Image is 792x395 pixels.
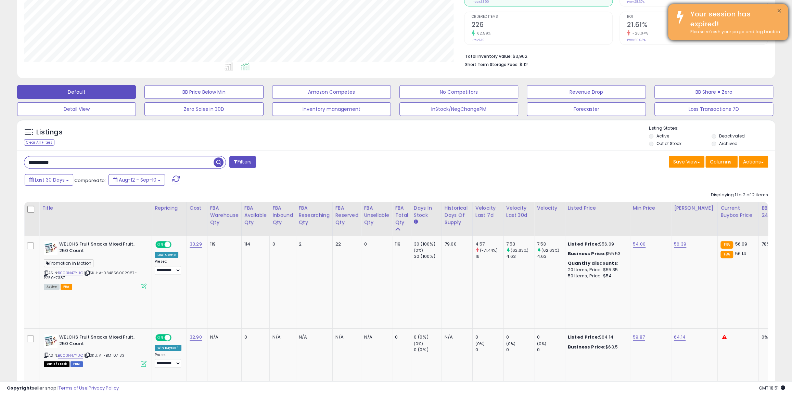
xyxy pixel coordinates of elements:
[506,341,516,346] small: (0%)
[445,205,470,226] div: Historical Days Of Supply
[74,177,106,184] span: Compared to:
[719,133,745,139] label: Deactivated
[44,241,58,255] img: 41SLuP7bnQL._SL40_.jpg
[364,241,387,247] div: 0
[568,205,627,212] div: Listed Price
[506,253,534,260] div: 4.63
[59,334,142,348] b: WELCHS Fruit Snacks Mixed Fruit, 250 Count
[506,334,534,340] div: 0
[170,242,181,248] span: OFF
[537,253,565,260] div: 4.63
[58,353,83,358] a: B003N47YUO
[335,241,356,247] div: 22
[475,253,503,260] div: 16
[44,259,93,267] span: Promotion In Motion
[395,205,408,226] div: FBA Total Qty
[155,259,181,275] div: Preset:
[480,248,498,253] small: (-71.44%)
[506,241,534,247] div: 7.53
[395,334,406,340] div: 0
[210,205,239,226] div: FBA Warehouse Qty
[364,334,387,340] div: N/A
[669,156,704,168] button: Save View
[537,205,562,212] div: Velocity
[272,334,291,340] div: N/A
[7,385,119,392] div: seller snap | |
[541,248,559,253] small: (62.63%)
[568,344,605,350] b: Business Price:
[633,241,646,248] a: 54.00
[568,251,625,257] div: $55.53
[762,334,784,340] div: 0%
[568,260,625,266] div: :
[190,241,202,248] a: 33.29
[58,270,83,276] a: B003N47YUO
[155,345,181,351] div: Win BuyBox *
[24,139,54,146] div: Clear All Filters
[685,29,783,35] div: Please refresh your page and log back in
[568,334,599,340] b: Listed Price:
[674,205,715,212] div: [PERSON_NAME]
[335,334,356,340] div: N/A
[654,102,773,116] button: Loss Transactions 7D
[633,205,668,212] div: Min Price
[144,102,263,116] button: Zero Sales in 30D
[414,205,439,219] div: Days In Stock
[155,353,181,368] div: Preset:
[649,125,775,132] p: Listing States:
[414,219,418,225] small: Days In Stock.
[627,38,646,42] small: Prev: 30.03%
[155,205,184,212] div: Repricing
[656,133,669,139] label: Active
[170,335,181,341] span: OFF
[7,385,32,391] strong: Copyright
[465,62,519,67] b: Short Term Storage Fees:
[710,158,731,165] span: Columns
[17,85,136,99] button: Default
[506,347,534,353] div: 0
[272,241,291,247] div: 0
[244,205,267,226] div: FBA Available Qty
[735,250,746,257] span: 56.14
[568,334,625,340] div: $64.14
[44,241,146,289] div: ASIN:
[299,241,327,247] div: 2
[705,156,738,168] button: Columns
[414,248,423,253] small: (0%)
[537,241,565,247] div: 7.53
[36,128,63,137] h5: Listings
[156,242,165,248] span: ON
[414,341,423,346] small: (0%)
[119,176,156,183] span: Aug-12 - Sep-10
[568,267,625,273] div: 20 Items, Price: $55.35
[84,353,124,358] span: | SKU: A-FBM-07133
[42,205,149,212] div: Title
[475,31,491,36] small: 62.59%
[144,85,263,99] button: BB Price Below Min
[720,205,756,219] div: Current Buybox Price
[777,7,782,15] button: ×
[711,192,768,198] div: Displaying 1 to 2 of 2 items
[272,85,391,99] button: Amazon Competes
[156,335,165,341] span: ON
[472,38,485,42] small: Prev: 139
[674,334,686,341] a: 64.14
[633,334,645,341] a: 59.87
[399,85,518,99] button: No Competitors
[17,102,136,116] button: Detail View
[44,334,146,366] div: ASIN:
[244,241,264,247] div: 114
[414,347,442,353] div: 0 (0%)
[759,385,785,391] span: 2025-10-14 18:51 GMT
[472,21,612,30] h2: 226
[735,241,747,247] span: 56.09
[475,205,500,219] div: Velocity Last 7d
[44,334,58,348] img: 41SLuP7bnQL._SL40_.jpg
[395,241,406,247] div: 119
[44,284,60,290] span: All listings currently available for purchase on Amazon
[537,334,565,340] div: 0
[719,141,738,146] label: Archived
[762,241,784,247] div: 78%
[414,241,442,247] div: 30 (100%)
[475,341,485,346] small: (0%)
